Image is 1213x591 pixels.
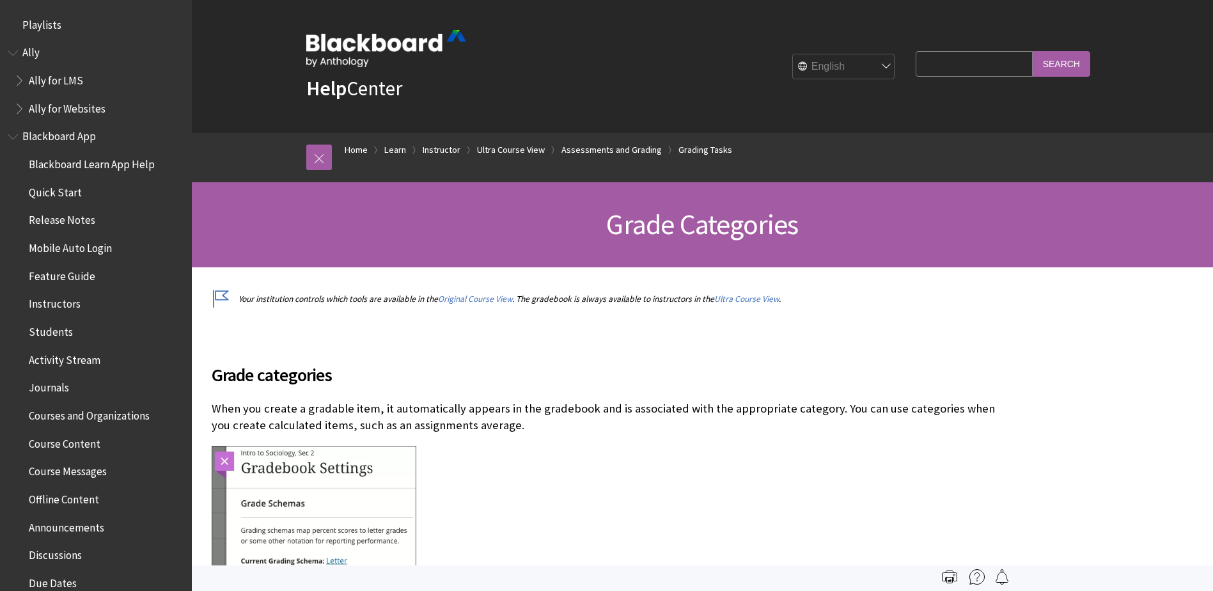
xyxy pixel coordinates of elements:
img: Follow this page [994,569,1010,585]
nav: Book outline for Playlists [8,14,184,36]
span: Quick Start [29,182,82,199]
span: Grade categories [212,361,1005,388]
span: Blackboard Learn App Help [29,154,155,171]
strong: Help [306,75,347,101]
a: Ultra Course View [714,294,779,304]
img: Print [942,569,957,585]
span: Activity Stream [29,349,100,366]
span: Due Dates [29,572,77,590]
a: Instructor [423,142,460,158]
span: Ally for Websites [29,98,106,115]
a: Original Course View [438,294,512,304]
p: Your institution controls which tools are available in the . The gradebook is always available to... [212,293,1005,305]
span: Ally [22,42,40,59]
span: Ally for LMS [29,70,83,87]
span: Discussions [29,544,82,562]
span: Students [29,321,73,338]
span: Journals [29,377,69,395]
span: Announcements [29,517,104,534]
span: Feature Guide [29,265,95,283]
span: Grade Categories [606,207,798,242]
span: Offline Content [29,489,99,506]
span: Mobile Auto Login [29,237,112,255]
select: Site Language Selector [793,54,895,80]
img: More help [969,569,985,585]
span: Release Notes [29,210,95,227]
span: Course Messages [29,461,107,478]
span: Blackboard App [22,126,96,143]
img: Blackboard by Anthology [306,30,466,67]
span: Courses and Organizations [29,405,150,422]
a: Ultra Course View [477,142,545,158]
nav: Book outline for Anthology Ally Help [8,42,184,120]
span: Playlists [22,14,61,31]
span: Instructors [29,294,81,311]
input: Search [1033,51,1090,76]
p: When you create a gradable item, it automatically appears in the gradebook and is associated with... [212,400,1005,434]
a: HelpCenter [306,75,402,101]
a: Grading Tasks [678,142,732,158]
a: Assessments and Grading [561,142,662,158]
a: Learn [384,142,406,158]
a: Home [345,142,368,158]
span: Course Content [29,433,100,450]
